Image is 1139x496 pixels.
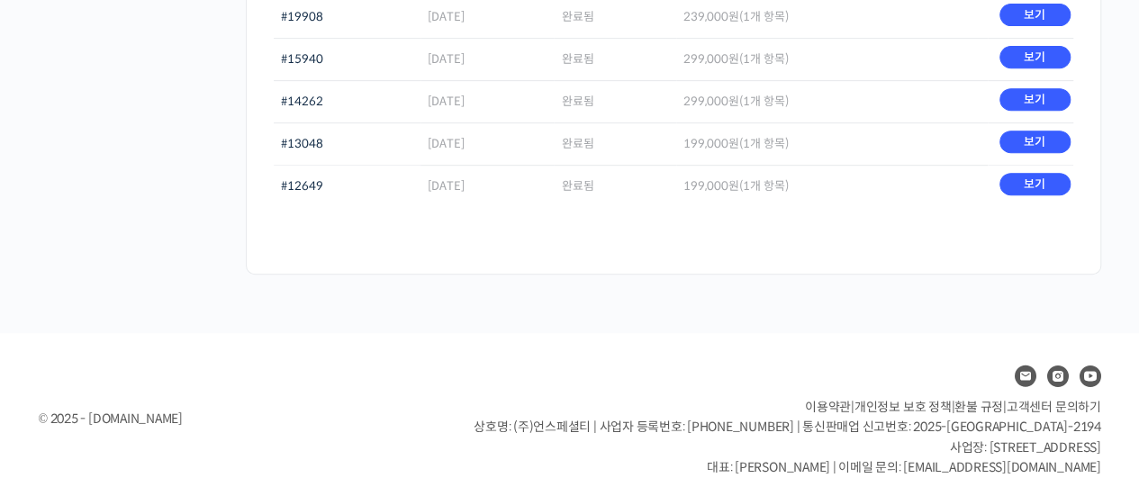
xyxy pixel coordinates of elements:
[683,178,739,194] span: 199,000
[683,51,739,67] span: 299,000
[728,51,739,67] span: 원
[428,178,465,194] time: [DATE]
[278,374,300,388] span: 설정
[281,178,323,194] a: #12649
[728,136,739,151] span: 원
[428,51,465,67] time: [DATE]
[676,165,988,207] td: (1개 항목)
[683,9,739,24] span: 239,000
[854,399,952,415] a: 개인정보 보호 정책
[683,94,739,109] span: 299,000
[554,122,675,165] td: 완료됨
[999,131,1071,153] a: 보기
[428,94,465,109] time: [DATE]
[119,347,232,392] a: 대화
[999,4,1071,26] a: 보기
[554,80,675,122] td: 완료됨
[281,9,323,24] a: #19908
[554,165,675,207] td: 완료됨
[281,51,323,67] a: #15940
[165,374,186,389] span: 대화
[5,347,119,392] a: 홈
[728,178,739,194] span: 원
[683,136,739,151] span: 199,000
[999,173,1071,195] a: 보기
[474,397,1100,478] p: | | | 상호명: (주)언스페셜티 | 사업자 등록번호: [PHONE_NUMBER] | 통신판매업 신고번호: 2025-[GEOGRAPHIC_DATA]-2194 사업장: [ST...
[999,88,1071,111] a: 보기
[1007,399,1101,415] span: 고객센터 문의하기
[428,136,465,151] time: [DATE]
[57,374,68,388] span: 홈
[676,80,988,122] td: (1개 항목)
[39,407,429,431] div: © 2025 - [DOMAIN_NAME]
[676,122,988,165] td: (1개 항목)
[232,347,346,392] a: 설정
[805,399,851,415] a: 이용약관
[554,38,675,80] td: 완료됨
[999,46,1071,68] a: 보기
[954,399,1003,415] a: 환불 규정
[676,38,988,80] td: (1개 항목)
[281,94,323,109] a: #14262
[428,9,465,24] time: [DATE]
[728,9,739,24] span: 원
[728,94,739,109] span: 원
[281,136,323,151] a: #13048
